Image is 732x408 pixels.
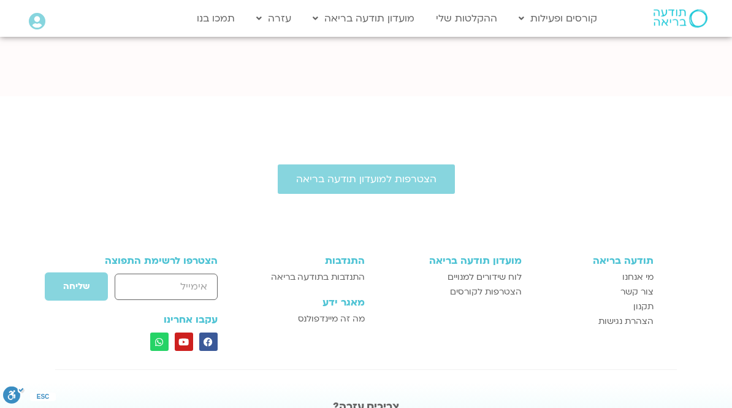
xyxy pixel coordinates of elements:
a: עזרה [250,7,297,30]
h3: עקבו אחרינו [78,314,218,325]
img: תודעה בריאה [654,9,707,28]
form: טופס חדש [78,272,218,307]
span: התנדבות בתודעה בריאה [271,270,365,285]
a: מה זה מיינדפולנס [251,312,365,326]
h3: מועדון תודעה בריאה [377,255,521,266]
input: אימייל [115,274,217,300]
span: צור קשר [620,285,654,299]
a: מי אנחנו [534,270,654,285]
button: שליחה [44,272,109,301]
span: מה זה מיינדפולנס [298,312,365,326]
a: צור קשר [534,285,654,299]
a: קורסים ופעילות [513,7,603,30]
h3: מאגר ידע [251,297,365,308]
a: מועדון תודעה בריאה [307,7,421,30]
a: תקנון [534,299,654,314]
h3: תודעה בריאה [534,255,654,266]
span: לוח שידורים למנויים [448,270,522,285]
h3: הצטרפו לרשימת התפוצה [78,255,218,266]
span: הצטרפות לקורסים [450,285,522,299]
a: ההקלטות שלי [430,7,503,30]
a: הצטרפות לקורסים [377,285,521,299]
a: הצטרפות למועדון תודעה בריאה [278,164,455,194]
span: הצהרת נגישות [598,314,654,329]
a: לוח שידורים למנויים [377,270,521,285]
h3: התנדבות [251,255,365,266]
a: הצהרת נגישות [534,314,654,329]
span: הצטרפות למועדון תודעה בריאה [296,174,437,185]
a: התנדבות בתודעה בריאה [251,270,365,285]
span: שליחה [63,282,90,291]
a: תמכו בנו [191,7,241,30]
span: תקנון [633,299,654,314]
span: מי אנחנו [622,270,654,285]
